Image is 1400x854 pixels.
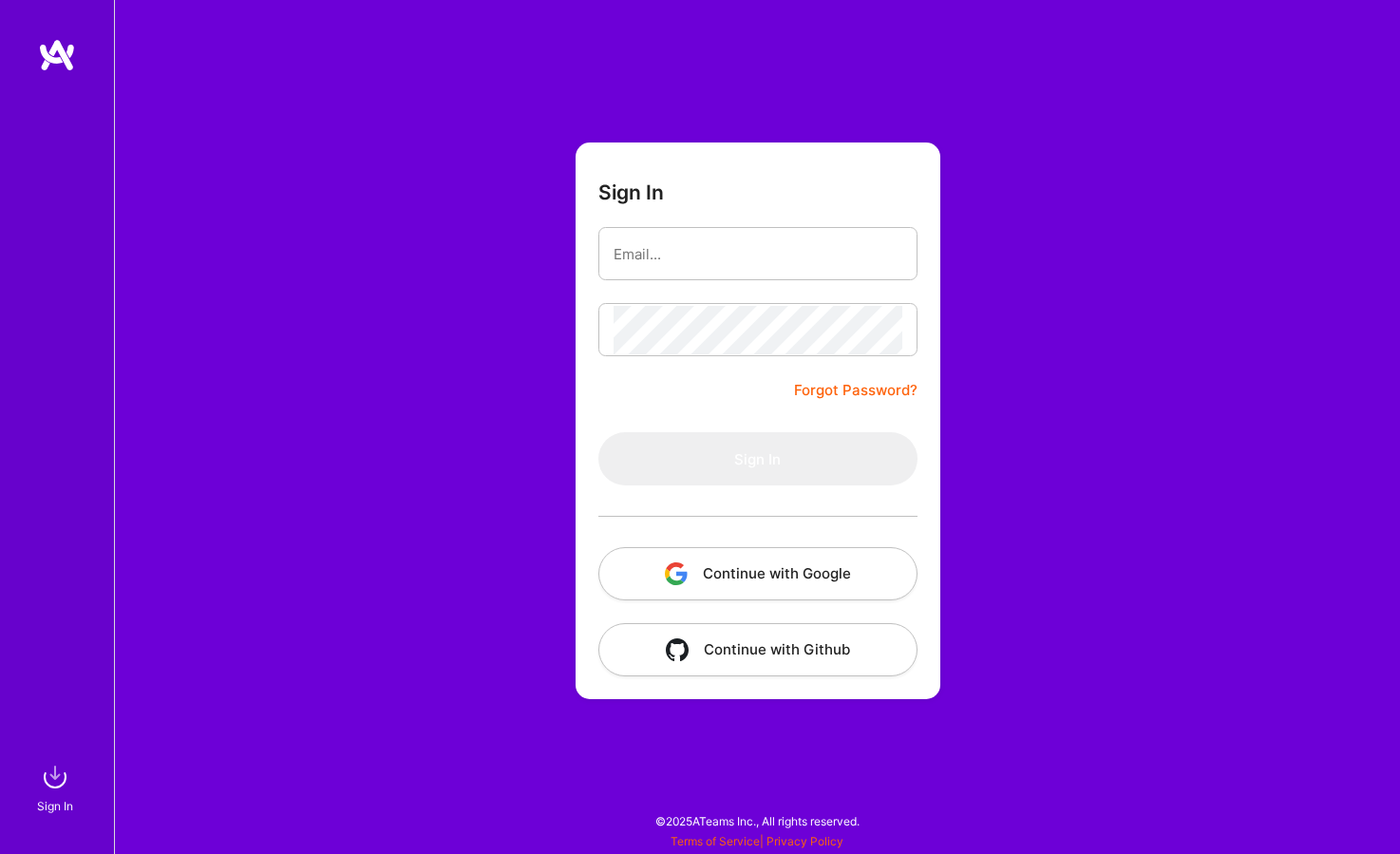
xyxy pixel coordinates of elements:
[665,562,688,585] img: icon
[766,834,843,848] a: Privacy Policy
[794,379,918,402] a: Forgot Password?
[598,432,918,485] button: Sign In
[598,547,918,600] button: Continue with Google
[614,230,902,278] input: Email...
[36,758,74,796] img: sign in
[114,797,1400,845] div: © 2025 ATeams Inc., All rights reserved.
[38,38,76,72] img: logo
[40,758,74,816] a: sign inSign In
[598,623,918,676] button: Continue with Github
[598,180,664,204] h3: Sign In
[37,796,73,816] div: Sign In
[671,834,760,848] a: Terms of Service
[671,834,843,848] span: |
[666,638,689,661] img: icon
